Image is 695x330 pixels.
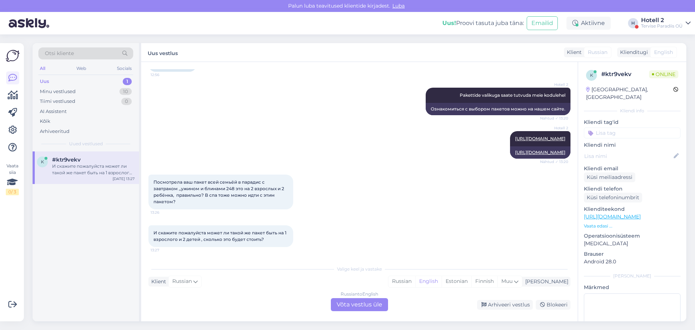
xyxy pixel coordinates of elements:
p: Brauser [584,250,681,258]
span: Pakettide valikuga saate tutvuda meie kodulehel [460,92,565,98]
div: # ktr9vekv [601,70,649,79]
span: English [654,49,673,56]
span: Muu [501,278,513,284]
p: Kliendi email [584,165,681,172]
div: Uus [40,78,49,85]
span: Uued vestlused [69,141,103,147]
div: Vaata siia [6,163,19,195]
div: Kliendi info [584,108,681,114]
a: [URL][DOMAIN_NAME] [584,213,641,220]
p: Klienditeekond [584,205,681,213]
span: k [41,159,44,164]
span: Hotell 2 [541,82,568,87]
div: Minu vestlused [40,88,76,95]
span: Nähtud ✓ 13:20 [540,116,568,121]
p: Kliendi nimi [584,141,681,149]
div: Küsi telefoninumbrit [584,193,642,202]
div: Web [75,64,88,73]
span: Russian [588,49,607,56]
div: Klienditugi [617,49,648,56]
div: [GEOGRAPHIC_DATA], [GEOGRAPHIC_DATA] [586,86,673,101]
span: Hotell 2 [541,125,568,131]
div: Russian [388,276,415,287]
div: Russian to English [341,291,378,297]
div: [DATE] 13:27 [113,176,135,181]
div: English [415,276,442,287]
img: Askly Logo [6,49,20,63]
p: Vaata edasi ... [584,223,681,229]
div: Arhiveeritud [40,128,69,135]
b: Uus! [442,20,456,26]
div: Valige keel ja vastake [148,266,570,272]
div: Tervise Paradiis OÜ [641,23,683,29]
div: 0 / 3 [6,189,19,195]
button: Emailid [527,16,558,30]
p: Kliendi tag'id [584,118,681,126]
div: Estonian [442,276,471,287]
span: И скажите пожалуйста может ли такой же пакет быть на 1 взрослого и 2 детей , сколько это будет ст... [153,230,287,242]
span: #ktr9vekv [52,156,81,163]
div: Hotell 2 [641,17,683,23]
label: Uus vestlus [148,47,178,57]
div: Finnish [471,276,497,287]
div: Arhiveeri vestlus [477,300,533,310]
div: Blokeeri [536,300,570,310]
div: Klient [564,49,582,56]
div: И скажите пожалуйста может ли такой же пакет быть на 1 взрослого и 2 детей , сколько это будет ст... [52,163,135,176]
span: 12:56 [151,72,178,78]
div: Aktiivne [566,17,611,30]
a: [URL][DOMAIN_NAME] [515,150,565,155]
div: 10 [119,88,132,95]
span: 13:26 [151,210,178,215]
p: Märkmed [584,284,681,291]
div: AI Assistent [40,108,67,115]
p: Android 28.0 [584,258,681,266]
div: Socials [115,64,133,73]
span: Online [649,70,678,78]
span: 13:27 [151,247,178,253]
a: Hotell 2Tervise Paradiis OÜ [641,17,691,29]
a: [URL][DOMAIN_NAME] [515,136,565,141]
div: Klient [148,278,166,285]
p: [MEDICAL_DATA] [584,240,681,247]
div: 1 [123,78,132,85]
p: Kliendi telefon [584,185,681,193]
span: Посмотрела ваш пакет всей семьёй в парадис с завтраком ,,ужином и блинами 248 это на 2 взрослых и... [153,179,285,204]
span: Nähtud ✓ 13:20 [540,159,568,164]
div: Küsi meiliaadressi [584,172,635,182]
div: Proovi tasuta juba täna: [442,19,524,28]
div: Ознакомиться с выбором пакетов можно на нашем сайте. [426,103,570,115]
input: Lisa tag [584,128,681,138]
span: Russian [172,277,192,285]
input: Lisa nimi [584,152,672,160]
p: Operatsioonisüsteem [584,232,681,240]
div: Kõik [40,118,50,125]
div: [PERSON_NAME] [522,278,568,285]
div: H [628,18,638,28]
span: Luba [390,3,407,9]
div: 0 [121,98,132,105]
div: Tiimi vestlused [40,98,75,105]
div: [PERSON_NAME] [584,273,681,279]
div: Võta vestlus üle [331,298,388,311]
span: k [590,72,593,78]
div: All [38,64,47,73]
span: Otsi kliente [45,50,74,57]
